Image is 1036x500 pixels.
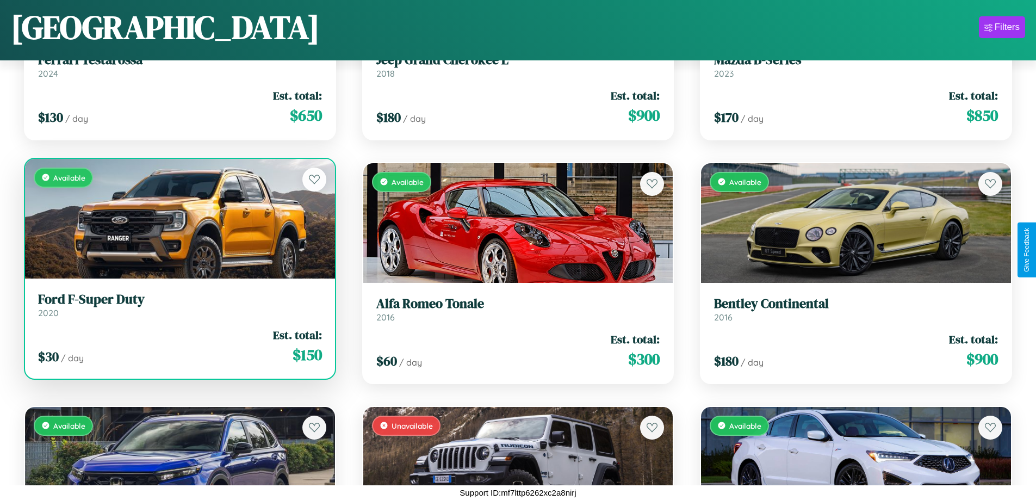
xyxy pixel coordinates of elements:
[38,292,322,307] h3: Ford F-Super Duty
[53,173,85,182] span: Available
[966,104,998,126] span: $ 850
[38,348,59,366] span: $ 30
[38,68,58,79] span: 2024
[714,296,998,323] a: Bentley Continental2016
[714,68,734,79] span: 2023
[979,16,1025,38] button: Filters
[53,421,85,430] span: Available
[949,88,998,103] span: Est. total:
[38,108,63,126] span: $ 130
[714,312,733,323] span: 2016
[628,104,660,126] span: $ 900
[949,331,998,347] span: Est. total:
[38,52,322,79] a: Ferrari Testarossa2024
[611,331,660,347] span: Est. total:
[376,68,395,79] span: 2018
[376,296,660,312] h3: Alfa Romeo Tonale
[273,88,322,103] span: Est. total:
[729,177,761,187] span: Available
[376,52,660,79] a: Jeep Grand Cherokee L2018
[714,352,739,370] span: $ 180
[290,104,322,126] span: $ 650
[628,348,660,370] span: $ 300
[376,312,395,323] span: 2016
[741,357,764,368] span: / day
[403,113,426,124] span: / day
[741,113,764,124] span: / day
[611,88,660,103] span: Est. total:
[399,357,422,368] span: / day
[392,421,433,430] span: Unavailable
[38,307,59,318] span: 2020
[714,108,739,126] span: $ 170
[293,344,322,366] span: $ 150
[714,52,998,79] a: Mazda B-Series2023
[65,113,88,124] span: / day
[11,5,320,50] h1: [GEOGRAPHIC_DATA]
[376,352,397,370] span: $ 60
[376,52,660,68] h3: Jeep Grand Cherokee L
[392,177,424,187] span: Available
[376,296,660,323] a: Alfa Romeo Tonale2016
[995,22,1020,33] div: Filters
[966,348,998,370] span: $ 900
[729,421,761,430] span: Available
[714,296,998,312] h3: Bentley Continental
[460,485,576,500] p: Support ID: mf7lttp6262xc2a8nirj
[273,327,322,343] span: Est. total:
[714,52,998,68] h3: Mazda B-Series
[376,108,401,126] span: $ 180
[61,353,84,363] span: / day
[1023,228,1031,272] div: Give Feedback
[38,52,322,68] h3: Ferrari Testarossa
[38,292,322,318] a: Ford F-Super Duty2020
